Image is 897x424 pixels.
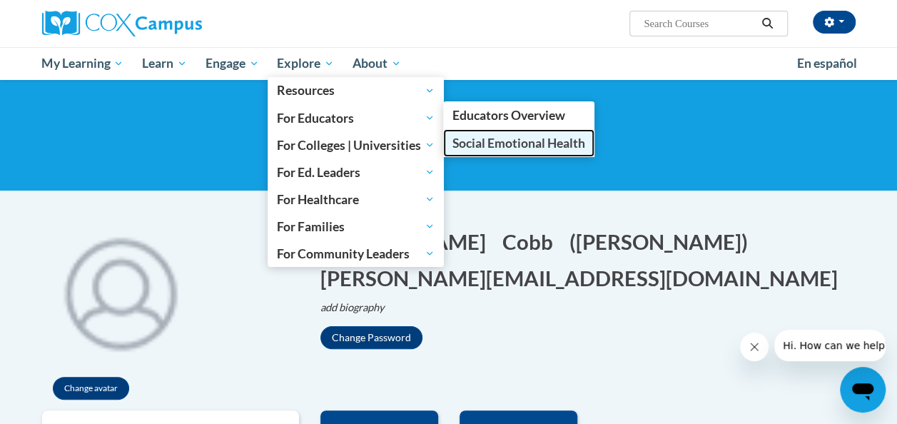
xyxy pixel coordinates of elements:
[502,227,562,256] button: Edit last name
[797,56,857,71] span: En español
[268,77,444,104] a: Resources
[353,55,401,72] span: About
[31,47,866,80] div: Main menu
[53,377,129,400] button: Change avatar
[277,55,334,72] span: Explore
[320,301,385,313] i: add biography
[268,47,343,80] a: Explore
[277,136,435,153] span: For Colleges | Universities
[206,55,259,72] span: Engage
[268,213,444,240] a: For Families
[774,330,886,361] iframe: Message from company
[569,227,757,256] button: Edit screen name
[320,300,396,316] button: Edit biography
[788,49,866,79] a: En español
[740,333,769,361] iframe: Close message
[133,47,196,80] a: Learn
[443,101,594,129] a: Educators Overview
[452,136,585,151] span: Social Emotional Health
[343,47,410,80] a: About
[756,15,778,32] button: Search
[41,55,123,72] span: My Learning
[277,163,435,181] span: For Ed. Leaders
[277,218,435,235] span: For Families
[268,104,444,131] a: For Educators
[840,367,886,413] iframe: Button to launch messaging window
[9,10,116,21] span: Hi. How can we help?
[642,15,756,32] input: Search Courses
[33,47,133,80] a: My Learning
[142,55,187,72] span: Learn
[42,11,202,36] img: Cox Campus
[320,326,422,349] button: Change Password
[277,245,435,262] span: For Community Leaders
[268,240,444,267] a: For Community Leaders
[268,131,444,158] a: For Colleges | Universities
[320,263,847,293] button: Edit email address
[277,109,435,126] span: For Educators
[42,213,199,370] img: profile avatar
[42,213,199,370] div: Click to change the profile picture
[277,191,435,208] span: For Healthcare
[813,11,856,34] button: Account Settings
[268,158,444,186] a: For Ed. Leaders
[268,186,444,213] a: For Healthcare
[196,47,268,80] a: Engage
[443,129,594,157] a: Social Emotional Health
[452,108,565,123] span: Educators Overview
[277,82,435,99] span: Resources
